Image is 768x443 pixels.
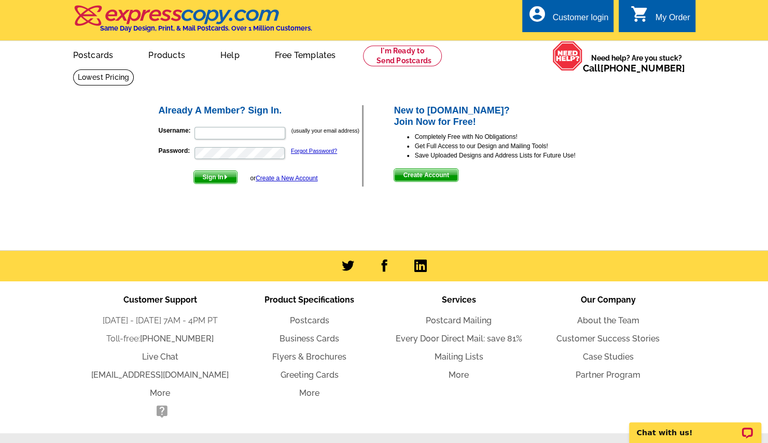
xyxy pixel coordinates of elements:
li: Completely Free with No Obligations! [414,132,611,141]
a: Greeting Cards [281,370,339,380]
span: Customer Support [123,295,197,305]
a: More [299,388,319,398]
h2: New to [DOMAIN_NAME]? Join Now for Free! [394,105,611,127]
a: Products [132,42,202,66]
a: More [449,370,469,380]
a: Every Door Direct Mail: save 81% [396,334,522,344]
h4: Same Day Design, Print, & Mail Postcards. Over 1 Million Customers. [100,24,312,32]
a: About the Team [577,316,639,325]
label: Password: [159,146,193,155]
a: Case Studies [583,352,634,362]
a: Customer Success Stories [556,334,660,344]
a: shopping_cart My Order [631,11,690,24]
span: Sign In [194,171,237,183]
a: Forgot Password? [291,148,337,154]
h2: Already A Member? Sign In. [159,105,362,117]
iframe: LiveChat chat widget [622,410,768,443]
li: Save Uploaded Designs and Address Lists for Future Use! [414,151,611,160]
button: Create Account [394,168,458,182]
img: button-next-arrow-white.png [224,175,228,179]
a: [PHONE_NUMBER] [601,63,685,74]
a: Create a New Account [256,175,317,182]
a: Partner Program [576,370,640,380]
span: Need help? Are you stuck? [583,53,690,74]
div: My Order [655,13,690,27]
button: Sign In [193,170,238,184]
a: Postcards [290,316,329,325]
span: Create Account [394,169,457,181]
label: Username: [159,126,193,135]
li: [DATE] - [DATE] 7AM - 4PM PT [86,315,235,327]
a: Live Chat [142,352,178,362]
a: [EMAIL_ADDRESS][DOMAIN_NAME] [91,370,229,380]
i: account_circle [527,5,546,23]
i: shopping_cart [631,5,649,23]
span: Our Company [581,295,636,305]
a: [PHONE_NUMBER] [140,334,214,344]
a: Same Day Design, Print, & Mail Postcards. Over 1 Million Customers. [73,12,312,32]
a: Free Templates [258,42,353,66]
span: Services [442,295,476,305]
li: Toll-free: [86,333,235,345]
span: Product Specifications [264,295,354,305]
a: account_circle Customer login [527,11,608,24]
img: help [552,41,583,71]
div: or [250,174,317,183]
a: Postcard Mailing [426,316,492,325]
small: (usually your email address) [291,127,359,134]
a: More [150,388,170,398]
li: Get Full Access to our Design and Mailing Tools! [414,141,611,151]
a: Postcards [57,42,130,66]
a: Help [204,42,256,66]
span: Call [583,63,685,74]
div: Customer login [552,13,608,27]
a: Business Cards [280,334,339,344]
a: Flyers & Brochures [272,352,346,362]
a: Mailing Lists [435,352,483,362]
